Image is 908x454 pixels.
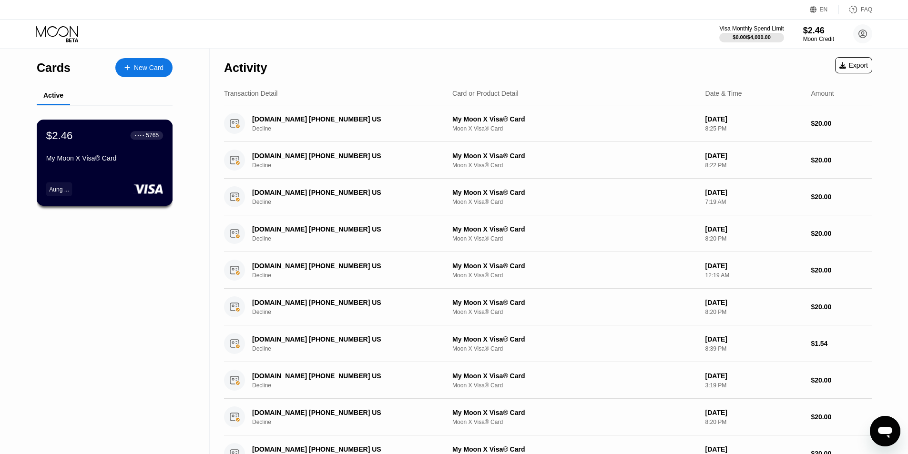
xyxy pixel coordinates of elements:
div: [DATE] [705,409,804,416]
div: $20.00 [811,303,872,311]
div: Activity [224,61,267,75]
div: [DOMAIN_NAME] [PHONE_NUMBER] US [252,262,437,270]
div: [DATE] [705,115,804,123]
div: 5765 [146,132,159,139]
div: Decline [252,272,451,279]
div: Moon X Visa® Card [452,235,698,242]
div: New Card [134,64,163,72]
div: EN [810,5,839,14]
div: Aung ... [46,182,72,196]
div: Decline [252,382,451,389]
div: $20.00 [811,413,872,421]
div: FAQ [839,5,872,14]
div: My Moon X Visa® Card [452,152,698,160]
div: My Moon X Visa® Card [452,335,698,343]
div: [DOMAIN_NAME] [PHONE_NUMBER] US [252,299,437,306]
div: 8:22 PM [705,162,804,169]
div: [DATE] [705,335,804,343]
div: My Moon X Visa® Card [452,299,698,306]
div: Active [43,91,63,99]
div: Export [839,61,868,69]
div: [DOMAIN_NAME] [PHONE_NUMBER] USDeclineMy Moon X Visa® CardMoon X Visa® Card[DATE]8:25 PM$20.00 [224,105,872,142]
div: [DOMAIN_NAME] [PHONE_NUMBER] USDeclineMy Moon X Visa® CardMoon X Visa® Card[DATE]8:39 PM$1.54 [224,325,872,362]
div: Moon X Visa® Card [452,125,698,132]
div: My Moon X Visa® Card [452,262,698,270]
div: Cards [37,61,71,75]
div: $20.00 [811,193,872,201]
div: [DATE] [705,262,804,270]
div: [DOMAIN_NAME] [PHONE_NUMBER] US [252,445,437,453]
div: Decline [252,162,451,169]
div: Visa Monthly Spend Limit$0.00/$4,000.00 [719,25,784,42]
div: $20.00 [811,230,872,237]
div: 8:20 PM [705,235,804,242]
div: Export [835,57,872,73]
div: 8:20 PM [705,419,804,425]
div: Card or Product Detail [452,90,519,97]
div: [DATE] [705,225,804,233]
div: Moon Credit [803,36,834,42]
div: [DOMAIN_NAME] [PHONE_NUMBER] US [252,335,437,343]
div: 8:25 PM [705,125,804,132]
div: $2.46 [803,26,834,36]
div: My Moon X Visa® Card [452,189,698,196]
div: My Moon X Visa® Card [452,115,698,123]
div: Decline [252,309,451,315]
div: EN [820,6,828,13]
div: My Moon X Visa® Card [452,409,698,416]
div: Aung ... [49,186,69,192]
div: FAQ [861,6,872,13]
div: [DOMAIN_NAME] [PHONE_NUMBER] USDeclineMy Moon X Visa® CardMoon X Visa® Card[DATE]8:22 PM$20.00 [224,142,872,179]
div: 8:20 PM [705,309,804,315]
div: My Moon X Visa® Card [452,372,698,380]
div: My Moon X Visa® Card [46,154,163,162]
div: ● ● ● ● [135,134,144,137]
div: Amount [811,90,834,97]
div: $2.46● ● ● ●5765My Moon X Visa® CardAung ... [37,120,172,205]
div: Date & Time [705,90,742,97]
iframe: Button to launch messaging window [870,416,900,446]
div: 3:19 PM [705,382,804,389]
div: $20.00 [811,266,872,274]
div: $0.00 / $4,000.00 [733,34,771,40]
div: [DATE] [705,152,804,160]
div: Moon X Visa® Card [452,419,698,425]
div: My Moon X Visa® Card [452,225,698,233]
div: Decline [252,419,451,425]
div: Moon X Visa® Card [452,272,698,279]
div: $2.46 [46,129,73,141]
div: Decline [252,235,451,242]
div: $2.46Moon Credit [803,26,834,42]
div: Moon X Visa® Card [452,199,698,205]
div: Moon X Visa® Card [452,382,698,389]
div: [DATE] [705,299,804,306]
div: [DOMAIN_NAME] [PHONE_NUMBER] US [252,225,437,233]
div: $20.00 [811,120,872,127]
div: [DOMAIN_NAME] [PHONE_NUMBER] US [252,409,437,416]
div: [DATE] [705,372,804,380]
div: [DOMAIN_NAME] [PHONE_NUMBER] US [252,152,437,160]
div: Decline [252,199,451,205]
div: Moon X Visa® Card [452,345,698,352]
div: My Moon X Visa® Card [452,445,698,453]
div: [DOMAIN_NAME] [PHONE_NUMBER] US [252,372,437,380]
div: [DATE] [705,445,804,453]
div: [DOMAIN_NAME] [PHONE_NUMBER] US [252,115,437,123]
div: $1.54 [811,340,872,347]
div: [DOMAIN_NAME] [PHONE_NUMBER] US [252,189,437,196]
div: Decline [252,345,451,352]
div: [DOMAIN_NAME] [PHONE_NUMBER] USDeclineMy Moon X Visa® CardMoon X Visa® Card[DATE]7:19 AM$20.00 [224,179,872,215]
div: Moon X Visa® Card [452,309,698,315]
div: 8:39 PM [705,345,804,352]
div: Visa Monthly Spend Limit [719,25,784,32]
div: [DOMAIN_NAME] [PHONE_NUMBER] USDeclineMy Moon X Visa® CardMoon X Visa® Card[DATE]8:20 PM$20.00 [224,289,872,325]
div: $20.00 [811,376,872,384]
div: 12:19 AM [705,272,804,279]
div: [DOMAIN_NAME] [PHONE_NUMBER] USDeclineMy Moon X Visa® CardMoon X Visa® Card[DATE]3:19 PM$20.00 [224,362,872,399]
div: Moon X Visa® Card [452,162,698,169]
div: $20.00 [811,156,872,164]
div: New Card [115,58,173,77]
div: [DOMAIN_NAME] [PHONE_NUMBER] USDeclineMy Moon X Visa® CardMoon X Visa® Card[DATE]8:20 PM$20.00 [224,399,872,435]
div: [DOMAIN_NAME] [PHONE_NUMBER] USDeclineMy Moon X Visa® CardMoon X Visa® Card[DATE]8:20 PM$20.00 [224,215,872,252]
